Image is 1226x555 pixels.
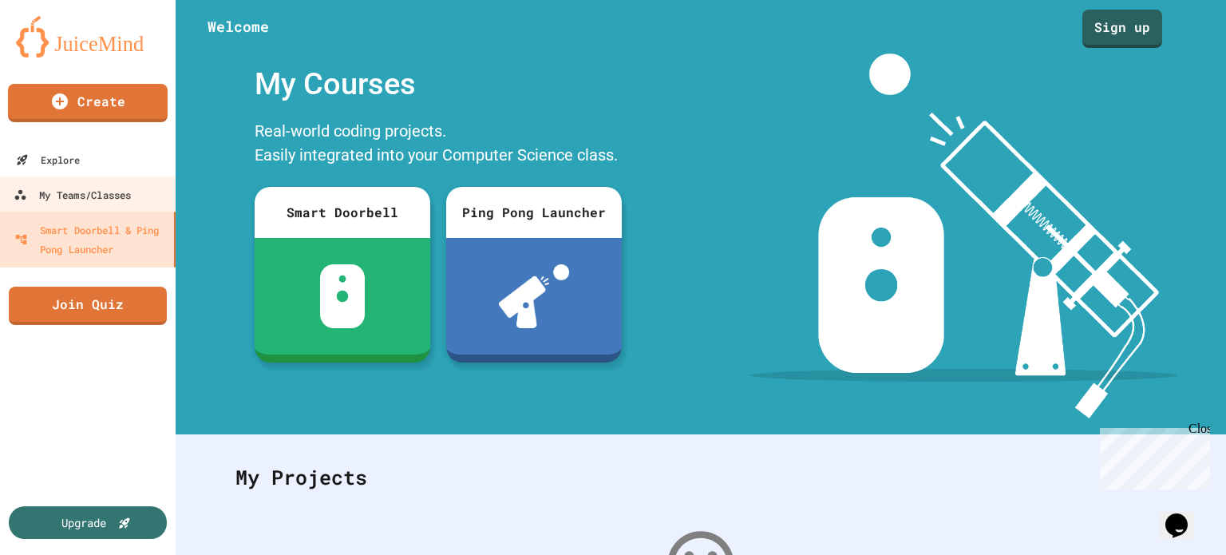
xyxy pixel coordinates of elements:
[247,54,630,115] div: My Courses
[499,264,570,328] img: ppl-with-ball.png
[247,115,630,175] div: Real-world coding projects. Easily integrated into your Computer Science class.
[9,287,167,325] a: Join Quiz
[14,220,167,260] div: Smart Doorbell & Ping Pong Launcher
[61,514,106,531] div: Upgrade
[446,187,622,238] div: Ping Pong Launcher
[16,150,80,169] div: Explore
[1094,422,1210,490] iframe: chat widget
[1082,10,1162,48] a: Sign up
[16,16,160,57] img: logo-orange.svg
[219,446,1182,509] div: My Projects
[1159,491,1210,539] iframe: chat widget
[14,185,131,205] div: My Teams/Classes
[6,6,110,101] div: Chat with us now!Close
[8,84,168,122] a: Create
[749,54,1177,418] img: banner-image-my-projects.png
[255,187,430,238] div: Smart Doorbell
[320,264,366,328] img: sdb-white.svg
